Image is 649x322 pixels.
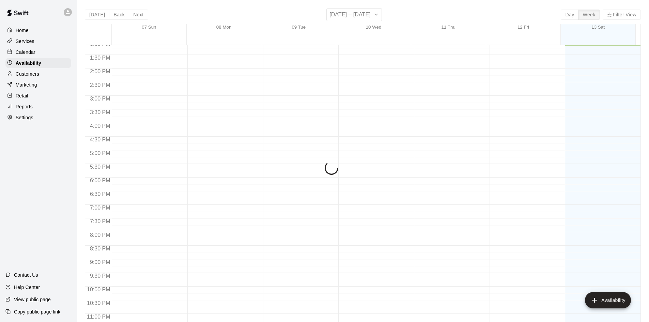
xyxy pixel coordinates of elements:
button: 12 Fri [517,25,529,30]
p: Copy public page link [14,308,60,315]
span: 2:30 PM [88,82,112,88]
span: 5:30 PM [88,164,112,170]
span: 4:30 PM [88,137,112,142]
button: 08 Mon [216,25,231,30]
a: Reports [5,102,71,112]
span: 7:30 PM [88,218,112,224]
a: Availability [5,58,71,68]
p: Availability [16,60,41,66]
p: Calendar [16,49,35,56]
p: Customers [16,71,39,77]
p: Retail [16,92,28,99]
a: Home [5,25,71,35]
span: 10:00 PM [85,287,112,292]
p: Services [16,38,34,45]
span: 2:00 PM [88,68,112,74]
a: Retail [5,91,71,101]
p: Reports [16,103,33,110]
p: Contact Us [14,272,38,278]
span: 3:30 PM [88,109,112,115]
span: 11:00 PM [85,314,112,320]
a: Settings [5,112,71,123]
a: Marketing [5,80,71,90]
span: 9:00 PM [88,259,112,265]
span: 1:30 PM [88,55,112,61]
a: Services [5,36,71,46]
span: 3:00 PM [88,96,112,102]
button: add [585,292,631,308]
span: 5:00 PM [88,150,112,156]
span: 4:00 PM [88,123,112,129]
span: 8:30 PM [88,246,112,251]
span: 10:30 PM [85,300,112,306]
a: Customers [5,69,71,79]
span: 6:30 PM [88,191,112,197]
button: 13 Sat [591,25,605,30]
span: 7:00 PM [88,205,112,211]
span: 9:30 PM [88,273,112,279]
button: 07 Sun [142,25,156,30]
span: 8:00 PM [88,232,112,238]
button: 09 Tue [292,25,306,30]
span: 6:00 PM [88,178,112,183]
p: View public page [14,296,51,303]
p: Home [16,27,29,34]
button: 10 Wed [366,25,382,30]
p: Settings [16,114,33,121]
a: Calendar [5,47,71,57]
p: Marketing [16,81,37,88]
p: Help Center [14,284,40,291]
button: 11 Thu [442,25,455,30]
